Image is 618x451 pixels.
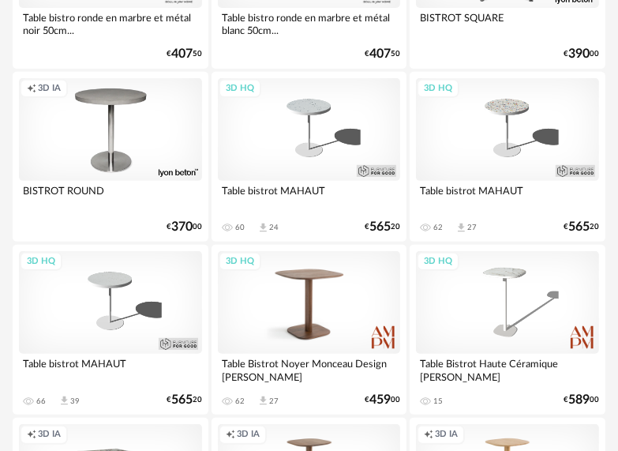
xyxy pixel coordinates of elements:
[365,49,400,59] div: € 50
[212,245,407,415] a: 3D HQ Table Bistrot Noyer Monceau Design [PERSON_NAME] 62 Download icon 27 €45900
[19,181,202,212] div: BISTROT ROUND
[365,222,400,232] div: € 20
[568,49,590,59] span: 390
[369,222,391,232] span: 565
[27,83,36,95] span: Creation icon
[27,429,36,441] span: Creation icon
[369,49,391,59] span: 407
[13,72,208,242] a: Creation icon 3D IA BISTROT ROUND €37000
[424,429,433,441] span: Creation icon
[235,223,245,232] div: 60
[218,181,401,212] div: Table bistrot MAHAUT
[568,395,590,405] span: 589
[455,222,467,234] span: Download icon
[36,397,46,406] div: 66
[219,79,261,99] div: 3D HQ
[212,72,407,242] a: 3D HQ Table bistrot MAHAUT 60 Download icon 24 €56520
[433,397,443,406] div: 15
[226,429,235,441] span: Creation icon
[171,395,193,405] span: 565
[269,223,279,232] div: 24
[58,395,70,407] span: Download icon
[219,252,261,272] div: 3D HQ
[38,83,61,95] span: 3D IA
[365,395,400,405] div: € 00
[171,222,193,232] span: 370
[410,72,605,242] a: 3D HQ Table bistrot MAHAUT 62 Download icon 27 €56520
[70,397,80,406] div: 39
[417,252,459,272] div: 3D HQ
[167,395,202,405] div: € 20
[20,252,62,272] div: 3D HQ
[410,245,605,415] a: 3D HQ Table Bistrot Haute Céramique [PERSON_NAME] 15 €58900
[369,395,391,405] span: 459
[564,49,599,59] div: € 00
[19,8,202,39] div: Table bistro ronde en marbre et métal noir 50cm...
[218,8,401,39] div: Table bistro ronde en marbre et métal blanc 50cm...
[218,354,401,385] div: Table Bistrot Noyer Monceau Design [PERSON_NAME]
[416,181,599,212] div: Table bistrot MAHAUT
[167,222,202,232] div: € 00
[433,223,443,232] div: 62
[235,397,245,406] div: 62
[13,245,208,415] a: 3D HQ Table bistrot MAHAUT 66 Download icon 39 €56520
[167,49,202,59] div: € 50
[564,222,599,232] div: € 20
[564,395,599,405] div: € 00
[237,429,260,441] span: 3D IA
[38,429,61,441] span: 3D IA
[19,354,202,385] div: Table bistrot MAHAUT
[416,354,599,385] div: Table Bistrot Haute Céramique [PERSON_NAME]
[417,79,459,99] div: 3D HQ
[171,49,193,59] span: 407
[467,223,477,232] div: 27
[435,429,458,441] span: 3D IA
[269,397,279,406] div: 27
[416,8,599,39] div: BISTROT SQUARE
[257,222,269,234] span: Download icon
[257,395,269,407] span: Download icon
[568,222,590,232] span: 565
